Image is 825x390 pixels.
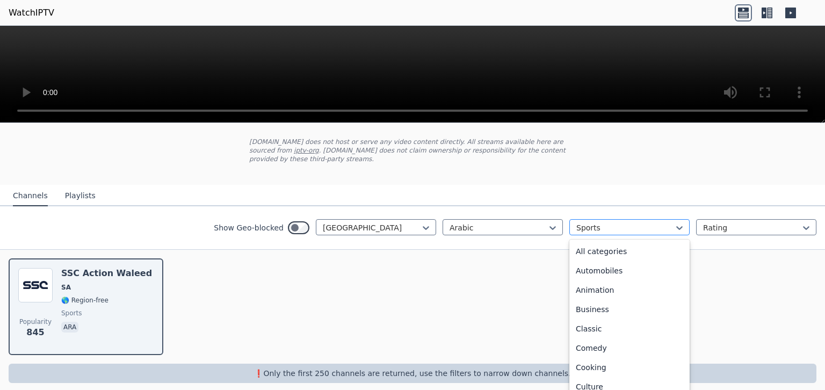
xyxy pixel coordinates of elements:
a: iptv-org [294,147,319,154]
button: Playlists [65,186,96,206]
span: 🌎 Region-free [61,296,108,305]
label: Show Geo-blocked [214,222,284,233]
span: sports [61,309,82,317]
img: SSC Action Waleed [18,268,53,302]
p: ara [61,322,78,333]
span: SA [61,283,71,292]
div: Animation [569,280,690,300]
p: ❗️Only the first 250 channels are returned, use the filters to narrow down channels. [13,368,812,379]
button: Channels [13,186,48,206]
div: Cooking [569,358,690,377]
p: [DOMAIN_NAME] does not host or serve any video content directly. All streams available here are s... [249,138,576,163]
div: All categories [569,242,690,261]
div: Comedy [569,338,690,358]
div: Business [569,300,690,319]
h6: SSC Action Waleed [61,268,152,279]
a: WatchIPTV [9,6,54,19]
span: Popularity [19,317,52,326]
div: Classic [569,319,690,338]
div: Automobiles [569,261,690,280]
span: 845 [26,326,44,339]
